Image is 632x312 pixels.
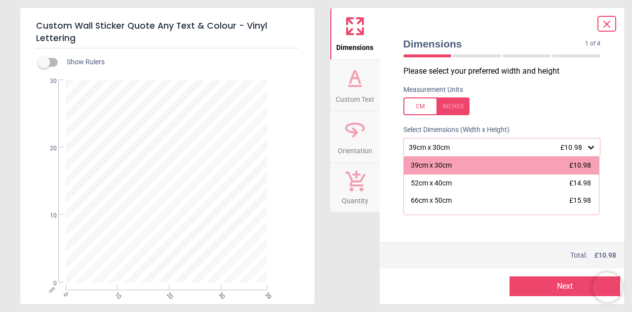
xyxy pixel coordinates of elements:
span: £10.98 [560,143,582,151]
div: 52cm x 40cm [411,178,452,188]
button: Dimensions [330,8,380,59]
p: Please select your preferred width and height [403,66,609,77]
h5: Custom Wall Sticker Quote Any Text & Colour - Vinyl Lettering [36,16,299,48]
button: Orientation [330,111,380,163]
span: 30 [38,77,57,86]
span: Dimensions [336,38,373,53]
span: £17.98 [569,214,591,222]
span: 1 of 4 [585,40,600,48]
span: £ [594,251,616,261]
button: Quantity [330,163,380,213]
span: 10.98 [598,251,616,259]
label: Select Dimensions (Width x Height) [395,125,510,135]
span: Dimensions [403,37,586,51]
button: Custom Text [330,60,380,111]
button: Next [510,276,620,296]
span: £14.98 [569,179,591,187]
span: Custom Text [336,90,374,105]
iframe: Brevo live chat [592,272,622,302]
span: £10.98 [569,161,591,169]
div: 79cm x 60cm [411,214,452,223]
span: Orientation [338,141,372,156]
div: Total: [402,251,617,261]
div: Show Rulers [44,56,315,68]
div: 39cm x 30cm [408,143,587,152]
div: 66cm x 50cm [411,196,452,206]
span: Quantity [342,191,368,206]
div: 39cm x 30cm [411,161,452,171]
span: £15.98 [569,196,591,204]
label: Measurement Units [403,85,463,95]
